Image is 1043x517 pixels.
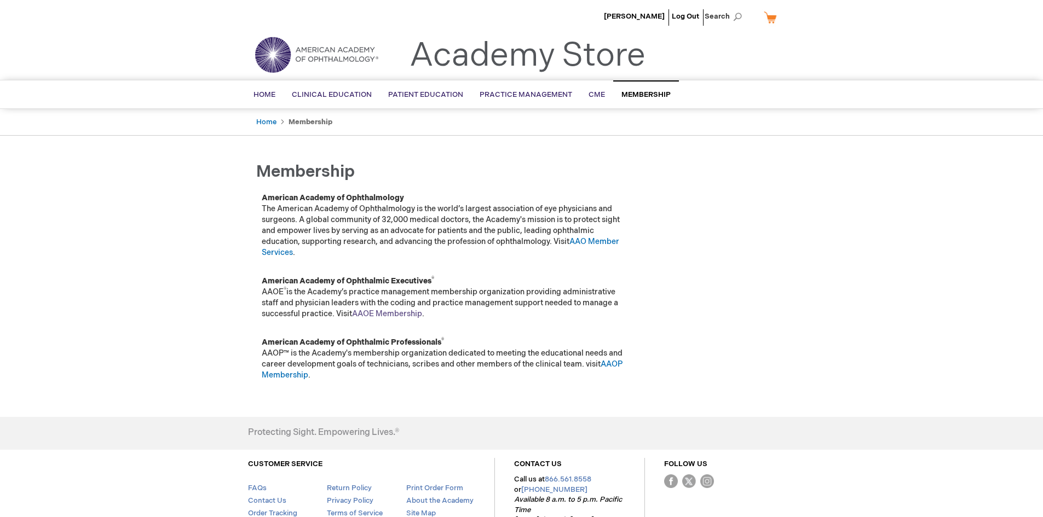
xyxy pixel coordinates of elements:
strong: American Academy of Ophthalmic Professionals [262,338,444,347]
a: Contact Us [248,496,286,505]
p: AAOE is the Academy’s practice management membership organization providing administrative staff ... [262,276,629,320]
a: FAQs [248,484,267,492]
sup: ® [284,287,286,293]
h4: Protecting Sight. Empowering Lives.® [248,428,399,438]
span: Patient Education [388,90,463,99]
strong: Membership [289,118,332,126]
p: The American Academy of Ophthalmology is the world’s largest association of eye physicians and su... [262,193,629,258]
strong: American Academy of Ophthalmic Executives [262,276,434,286]
a: Home [256,118,276,126]
span: Clinical Education [292,90,372,99]
a: [PERSON_NAME] [604,12,665,21]
strong: American Academy of Ophthalmology [262,193,404,202]
span: Membership [256,162,355,182]
a: AAOE Membership [352,309,422,318]
a: [PHONE_NUMBER] [521,485,587,494]
a: FOLLOW US [664,460,707,468]
span: Membership [621,90,671,99]
sup: ® [441,337,444,344]
img: Facebook [664,474,678,488]
sup: ® [431,276,434,282]
span: CME [589,90,605,99]
p: AAOP™ is the Academy's membership organization dedicated to meeting the educational needs and car... [262,337,629,381]
a: CONTACT US [514,460,562,468]
img: instagram [700,474,714,488]
img: Twitter [682,474,696,488]
span: Search [705,5,746,27]
a: Return Policy [327,484,372,492]
a: About the Academy [406,496,474,505]
span: Home [253,90,275,99]
span: Practice Management [480,90,572,99]
a: Academy Store [410,36,646,75]
a: Log Out [672,12,699,21]
a: CUSTOMER SERVICE [248,460,322,468]
a: 866.561.8558 [545,475,591,484]
a: Print Order Form [406,484,463,492]
a: Privacy Policy [327,496,373,505]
